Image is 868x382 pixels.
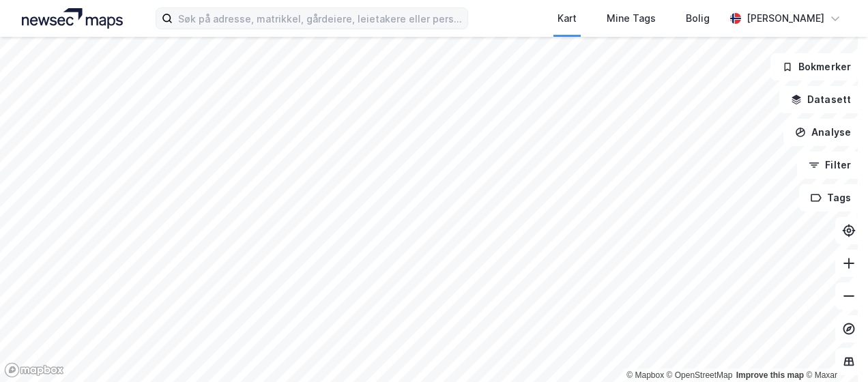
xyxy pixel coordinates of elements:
div: [PERSON_NAME] [747,10,824,27]
div: Mine Tags [607,10,656,27]
a: Improve this map [736,370,804,380]
button: Filter [797,151,863,179]
iframe: Chat Widget [800,317,868,382]
a: Mapbox [626,370,664,380]
a: Mapbox homepage [4,362,64,378]
div: Kart [558,10,577,27]
img: logo.a4113a55bc3d86da70a041830d287a7e.svg [22,8,123,29]
button: Analyse [783,119,863,146]
input: Søk på adresse, matrikkel, gårdeiere, leietakere eller personer [173,8,467,29]
button: Tags [799,184,863,211]
div: Bolig [686,10,710,27]
button: Datasett [779,86,863,113]
div: Kontrollprogram for chat [800,317,868,382]
button: Bokmerker [770,53,863,80]
a: OpenStreetMap [667,370,733,380]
